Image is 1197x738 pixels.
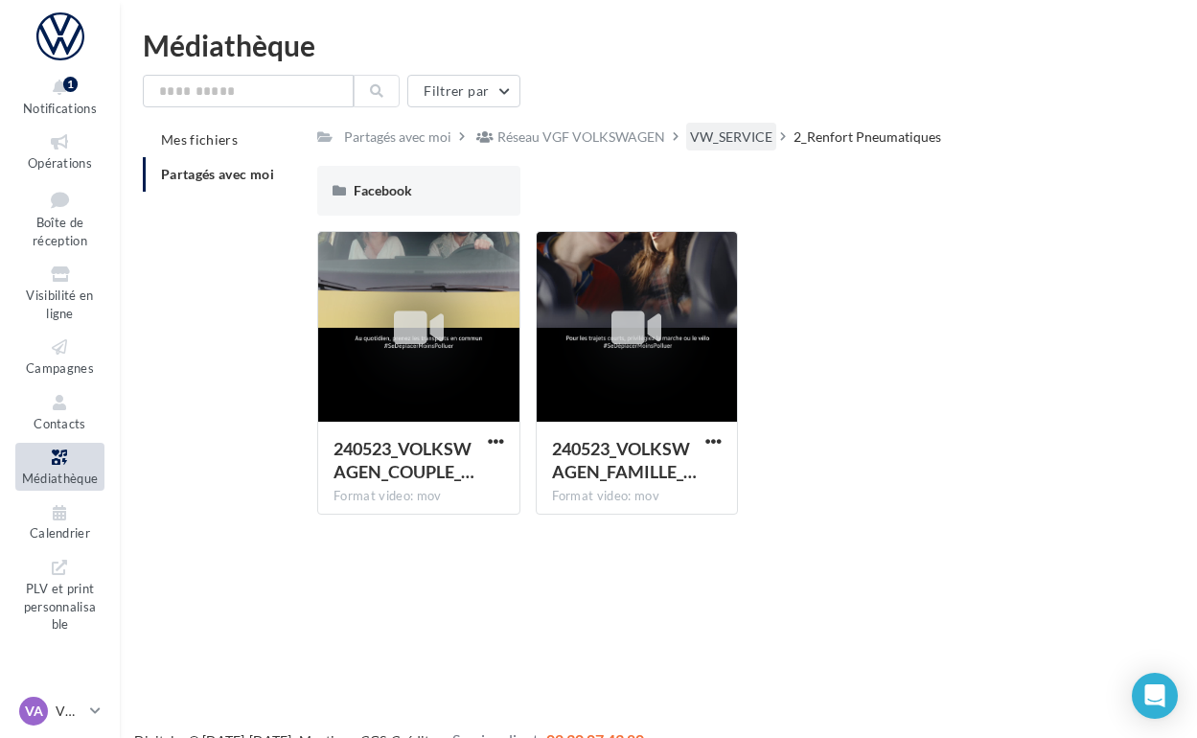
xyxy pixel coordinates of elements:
span: VA [25,702,43,721]
div: 1 [63,77,78,92]
span: Médiathèque [22,471,99,486]
span: Facebook [354,182,412,198]
div: Format video: mov [334,488,504,505]
a: Calendrier [15,498,104,545]
button: Filtrer par [407,75,520,107]
div: Format video: mov [552,488,723,505]
a: Visibilité en ligne [15,260,104,325]
button: Notifications 1 [15,73,104,120]
div: VW_SERVICE [690,127,772,147]
a: VA VW [GEOGRAPHIC_DATA] [15,693,104,729]
p: VW [GEOGRAPHIC_DATA] [56,702,82,721]
a: Boîte de réception [15,183,104,253]
span: Campagnes [26,360,94,376]
div: Réseau VGF VOLKSWAGEN [497,127,665,147]
a: Campagnes [15,333,104,380]
div: 2_Renfort Pneumatiques [794,127,941,147]
a: Médiathèque [15,443,104,490]
a: Contacts [15,388,104,435]
div: Partagés avec moi [344,127,451,147]
a: Opérations [15,127,104,174]
span: Contacts [34,416,86,431]
span: PLV et print personnalisable [24,577,97,632]
div: Médiathèque [143,31,1174,59]
span: Notifications [23,101,97,116]
span: 240523_VOLKSWAGEN_FAMILLE_20s_9x16_LOM_1 [552,438,697,482]
span: Calendrier [30,526,90,542]
a: PLV et print personnalisable [15,553,104,636]
div: Open Intercom Messenger [1132,673,1178,719]
span: Partagés avec moi [161,166,274,182]
span: Visibilité en ligne [26,288,93,321]
span: 240523_VOLKSWAGEN_COUPLE_20s_9x16_LOM_3 [334,438,474,482]
span: Boîte de réception [33,215,87,248]
span: Mes fichiers [161,131,238,148]
span: Opérations [28,155,92,171]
